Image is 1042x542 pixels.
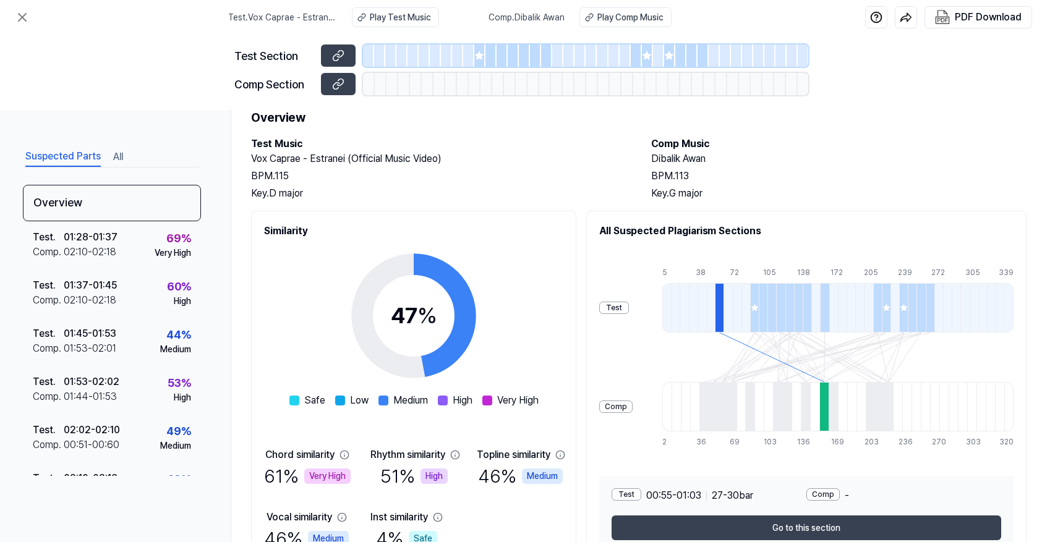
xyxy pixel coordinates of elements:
div: 203 [865,436,874,447]
div: 339 [999,267,1014,278]
div: 02:10 - 02:18 [64,293,116,308]
button: Play Comp Music [579,7,672,27]
div: Comp Section [234,76,314,93]
div: 53 % [168,375,191,391]
div: 236 [899,436,908,447]
div: Topline similarity [477,447,550,462]
div: 303 [966,436,975,447]
div: 38 [696,267,704,278]
span: 27 - 30 bar [712,488,753,503]
div: 02:02 - 02:10 [64,423,120,438]
div: Very High [304,468,351,484]
div: Rhythm similarity [370,447,445,462]
div: 105 [763,267,772,278]
div: Key. D major [251,186,626,201]
div: 72 [730,267,738,278]
div: Inst similarity [370,510,428,525]
div: 02:10 - 02:18 [64,471,117,486]
div: Comp . [33,438,64,452]
div: 272 [931,267,940,278]
div: BPM. 113 [651,169,1027,184]
button: PDF Download [933,7,1024,28]
div: 46 % [478,462,563,490]
div: Test [599,302,629,314]
div: - [806,488,1001,503]
div: 5 [662,267,671,278]
div: 60 % [167,278,191,295]
div: Test . [33,471,64,486]
div: Chord similarity [265,447,335,462]
div: 49 % [166,423,191,439]
button: All [113,147,123,167]
div: 172 [831,267,839,278]
div: 239 [898,267,907,278]
button: Go to this section [612,515,1001,540]
div: 01:45 - 01:53 [64,326,116,341]
div: 205 [864,267,873,278]
div: High [174,391,191,404]
div: Vocal similarity [267,510,332,525]
div: Comp . [33,341,64,356]
span: Low [350,393,369,408]
button: Play Test Music [352,7,439,27]
div: Very High [155,247,191,260]
span: Medium [393,393,428,408]
img: help [870,11,882,23]
div: 138 [797,267,806,278]
div: 01:53 - 02:02 [64,375,119,389]
div: 270 [932,436,941,447]
h2: Test Music [251,137,626,151]
div: Test [612,488,641,501]
div: 51 % [380,462,448,490]
div: High [421,468,448,484]
div: Medium [522,468,563,484]
div: Comp [806,488,840,501]
div: Play Test Music [370,11,431,24]
div: Test . [33,326,64,341]
span: Very High [497,393,539,408]
span: Safe [304,393,325,408]
span: High [453,393,472,408]
div: 49 % [166,471,191,488]
div: 61 % [264,462,351,490]
div: 2 [662,436,672,447]
h1: Overview [251,108,1027,127]
div: Test . [33,230,64,245]
div: 47 [391,299,437,332]
div: Play Comp Music [597,11,664,24]
h2: Similarity [264,224,563,239]
div: 320 [999,436,1014,447]
div: 01:28 - 01:37 [64,230,117,245]
div: 00:51 - 00:60 [64,438,119,452]
img: share [900,11,912,23]
div: Medium [160,343,191,356]
div: PDF Download [955,9,1022,25]
span: 00:55 - 01:03 [646,488,701,503]
div: 69 % [166,230,191,247]
img: PDF Download [935,10,950,25]
div: 01:37 - 01:45 [64,278,117,293]
div: 169 [831,436,840,447]
div: 305 [965,267,974,278]
div: 01:44 - 01:53 [64,389,117,404]
h2: Comp Music [651,137,1027,151]
span: % [417,302,437,329]
div: 02:10 - 02:18 [64,245,116,260]
div: 44 % [166,326,191,343]
div: Key. G major [651,186,1027,201]
div: Test . [33,423,64,438]
div: Comp . [33,389,64,404]
div: Comp . [33,293,64,308]
div: BPM. 115 [251,169,626,184]
h2: Dibalik Awan [651,151,1027,166]
div: Test . [33,278,64,293]
div: 103 [764,436,773,447]
span: Test . Vox Caprae - Estranei (Official Music Video) [228,11,337,24]
h2: Vox Caprae - Estranei (Official Music Video) [251,151,626,166]
div: 136 [797,436,806,447]
div: Medium [160,439,191,452]
div: Comp [599,400,633,413]
div: 69 [730,436,739,447]
div: 36 [696,436,706,447]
